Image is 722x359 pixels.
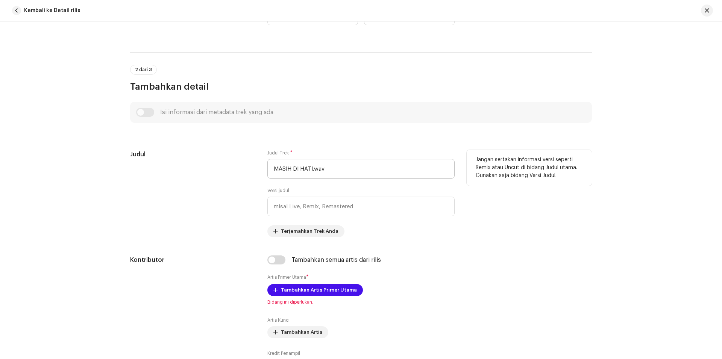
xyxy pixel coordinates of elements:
p: Jangan sertakan informasi versi seperti Remix atau Uncut di bidang Judul utama. Gunakan saja bida... [476,156,583,180]
label: Versi judul [267,188,289,194]
input: Masukkan nama trek [267,159,455,179]
span: Terjemahkan Trek Anda [281,224,338,239]
div: Tambahkan semua artis dari rilis [291,257,381,263]
label: Kredit Penampil [267,350,300,356]
h5: Judul [130,150,255,159]
span: Tambahkan Artis [281,325,322,340]
span: 2 dari 3 [135,67,152,72]
input: misal Live, Remix, Remastered [267,197,455,216]
h5: Kontributor [130,255,255,264]
button: Tambahkan Artis [267,326,328,338]
span: Tambahkan Artis Primer Utama [281,283,357,298]
label: Judul Trek [267,150,293,156]
small: Artis Primer Utama [267,275,306,280]
button: Terjemahkan Trek Anda [267,225,344,237]
label: Artis Kunci [267,317,290,323]
span: Bidang ini diperlukan. [267,299,455,305]
h3: Tambahkan detail [130,81,592,93]
button: Tambahkan Artis Primer Utama [267,284,363,296]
